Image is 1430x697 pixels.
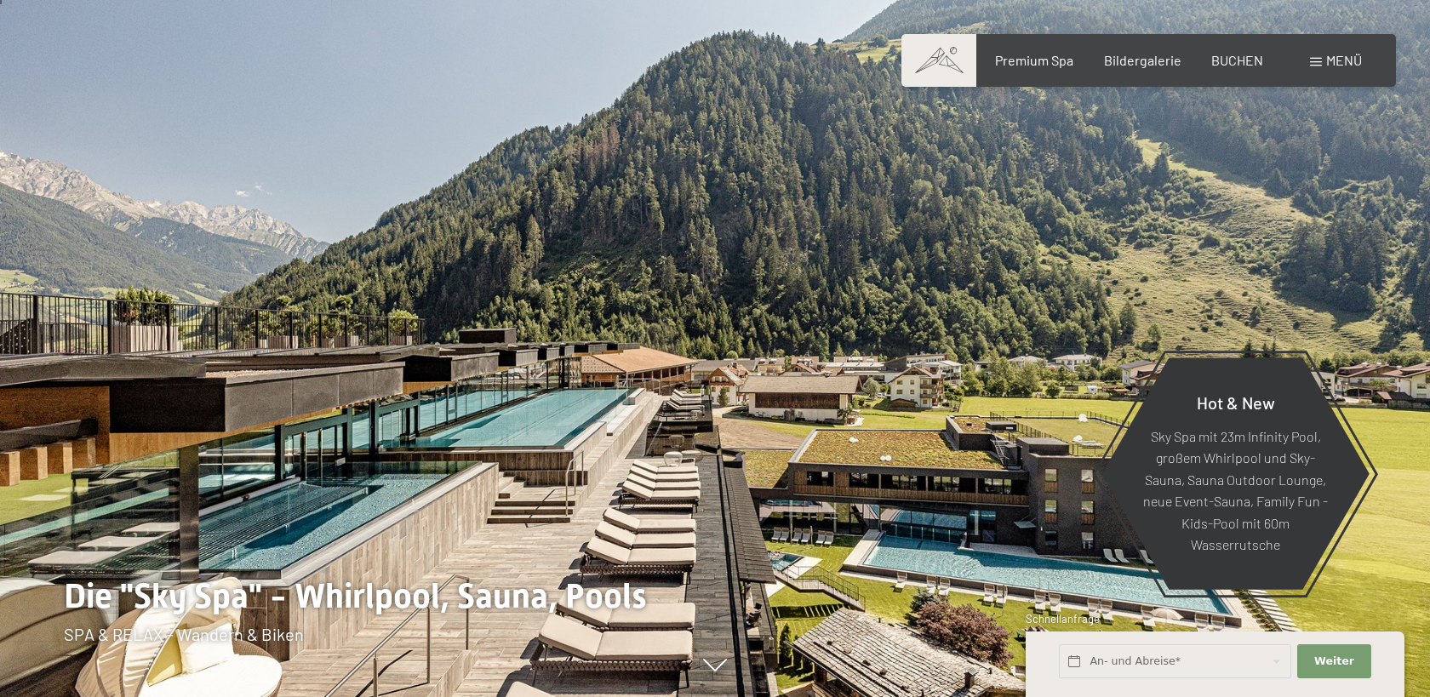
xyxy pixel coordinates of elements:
[1297,644,1370,679] button: Weiter
[1101,357,1370,591] a: Hot & New Sky Spa mit 23m Infinity Pool, großem Whirlpool und Sky-Sauna, Sauna Outdoor Lounge, ne...
[1326,52,1362,68] span: Menü
[1211,52,1263,68] a: BUCHEN
[1104,52,1181,68] a: Bildergalerie
[995,52,1073,68] a: Premium Spa
[1143,425,1328,556] p: Sky Spa mit 23m Infinity Pool, großem Whirlpool und Sky-Sauna, Sauna Outdoor Lounge, neue Event-S...
[1026,612,1100,626] span: Schnellanfrage
[1314,654,1354,669] span: Weiter
[1197,391,1275,412] span: Hot & New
